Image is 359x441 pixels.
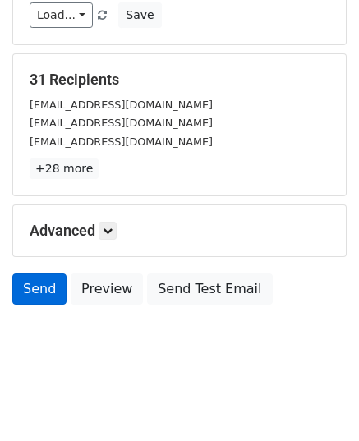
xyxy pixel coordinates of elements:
[30,71,329,89] h5: 31 Recipients
[30,222,329,240] h5: Advanced
[147,273,272,305] a: Send Test Email
[277,362,359,441] iframe: Chat Widget
[71,273,143,305] a: Preview
[30,117,213,129] small: [EMAIL_ADDRESS][DOMAIN_NAME]
[30,99,213,111] small: [EMAIL_ADDRESS][DOMAIN_NAME]
[118,2,161,28] button: Save
[30,136,213,148] small: [EMAIL_ADDRESS][DOMAIN_NAME]
[30,2,93,28] a: Load...
[12,273,67,305] a: Send
[30,158,99,179] a: +28 more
